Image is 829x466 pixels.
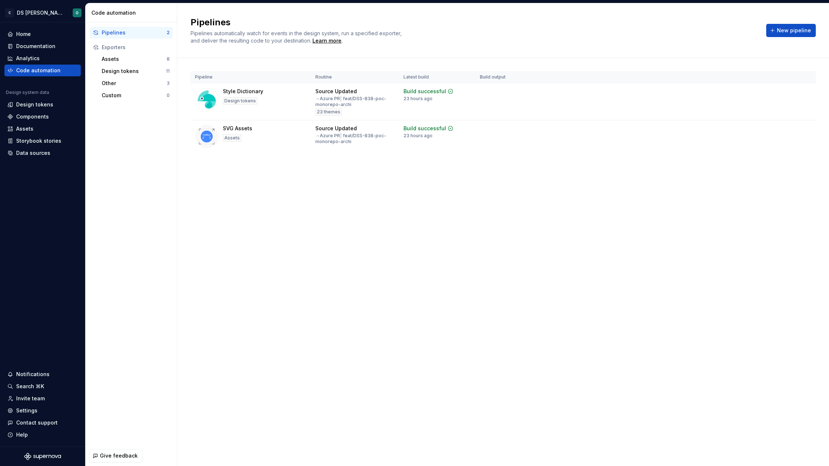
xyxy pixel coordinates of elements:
a: Data sources [4,147,81,159]
span: New pipeline [777,27,811,34]
div: DS [PERSON_NAME] [17,9,64,17]
button: Search ⌘K [4,381,81,392]
div: 8 [167,56,170,62]
div: 0 [167,92,170,98]
div: Documentation [16,43,55,50]
a: Analytics [4,52,81,64]
div: Analytics [16,55,40,62]
div: 23 hours ago [403,96,432,102]
div: Code automation [16,67,61,74]
div: 2 [167,30,170,36]
a: Storybook stories [4,135,81,147]
div: Storybook stories [16,137,61,145]
button: New pipeline [766,24,816,37]
span: | [340,133,342,138]
div: Source Updated [315,125,357,132]
div: 11 [166,68,170,74]
a: Documentation [4,40,81,52]
div: Invite team [16,395,45,402]
div: Custom [102,92,167,99]
div: Data sources [16,149,50,157]
div: Assets [223,134,241,142]
button: Assets8 [99,53,173,65]
div: Contact support [16,419,58,426]
div: Home [16,30,31,38]
div: Style Dictionary [223,88,263,95]
div: → Azure PR feat/DSS-838-poc-monorepo-archi [315,96,395,108]
div: Settings [16,407,37,414]
div: Design system data [6,90,49,95]
div: Assets [16,125,33,132]
svg: Supernova Logo [24,453,61,460]
a: Components [4,111,81,123]
button: Design tokens11 [99,65,173,77]
div: Other [102,80,167,87]
div: Source Updated [315,88,357,95]
a: Settings [4,405,81,416]
button: Pipelines2 [90,27,173,39]
button: Give feedback [89,449,142,462]
div: 3 [167,80,170,86]
th: Latest build [399,71,475,83]
span: 23 themes [317,109,340,115]
div: O [76,10,79,16]
div: C [5,8,14,17]
button: Contact support [4,417,81,429]
h2: Pipelines [191,17,757,28]
div: Build successful [403,125,446,132]
span: Give feedback [100,452,138,459]
button: Help [4,429,81,441]
span: | [340,96,342,101]
div: Pipelines [102,29,167,36]
a: Assets [4,123,81,135]
a: Learn more [312,37,341,44]
button: Custom0 [99,90,173,101]
div: Exporters [102,44,170,51]
button: Other3 [99,77,173,89]
th: Routine [311,71,399,83]
span: Pipelines automatically watch for events in the design system, run a specified exporter, and deli... [191,30,403,44]
div: Design tokens [223,97,257,105]
div: → Azure PR feat/DSS-838-poc-monorepo-archi [315,133,395,145]
a: Home [4,28,81,40]
div: Components [16,113,49,120]
div: Design tokens [16,101,53,108]
a: Code automation [4,65,81,76]
div: Code automation [91,9,174,17]
button: CDS [PERSON_NAME]O [1,5,84,21]
div: Build successful [403,88,446,95]
button: Notifications [4,368,81,380]
div: Notifications [16,371,50,378]
th: Pipeline [191,71,311,83]
div: Help [16,431,28,438]
div: Design tokens [102,68,166,75]
div: Assets [102,55,167,63]
div: Search ⌘K [16,383,44,390]
a: Design tokens [4,99,81,110]
div: SVG Assets [223,125,252,132]
div: 23 hours ago [403,133,432,139]
a: Invite team [4,393,81,404]
th: Build output [475,71,540,83]
span: . [311,38,343,44]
